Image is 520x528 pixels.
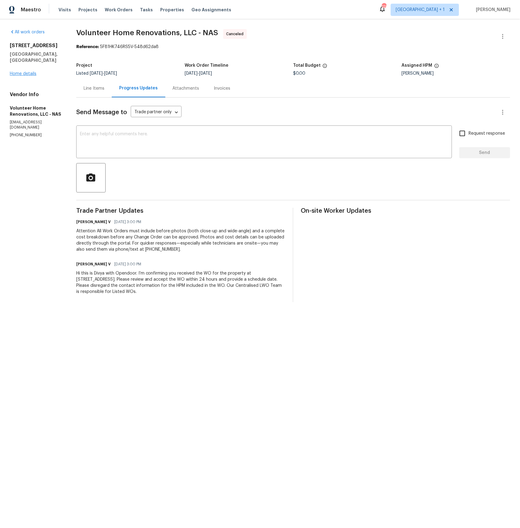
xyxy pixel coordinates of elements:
[160,7,184,13] span: Properties
[382,4,386,10] div: 128
[84,85,104,92] div: Line Items
[140,8,153,12] span: Tasks
[10,43,62,49] h2: [STREET_ADDRESS]
[131,107,182,118] div: Trade partner only
[10,92,62,98] h4: Vendor Info
[76,208,286,214] span: Trade Partner Updates
[402,63,432,68] h5: Assigned HPM
[434,63,439,71] span: The hpm assigned to this work order.
[76,63,92,68] h5: Project
[105,7,133,13] span: Work Orders
[199,71,212,76] span: [DATE]
[10,133,62,138] p: [PHONE_NUMBER]
[76,71,117,76] span: Listed
[21,7,41,13] span: Maestro
[90,71,103,76] span: [DATE]
[76,261,111,267] h6: [PERSON_NAME] V
[173,85,199,92] div: Attachments
[114,219,141,225] span: [DATE] 3:00 PM
[301,208,510,214] span: On-site Worker Updates
[78,7,97,13] span: Projects
[10,105,62,117] h5: Volunteer Home Renovations, LLC - NAS
[76,29,218,36] span: Volunteer Home Renovations, LLC - NAS
[10,30,45,34] a: All work orders
[76,45,99,49] b: Reference:
[76,228,286,253] div: Attention All Work Orders must include before-photos (both close-up and wide-angle) and a complet...
[396,7,445,13] span: [GEOGRAPHIC_DATA] + 1
[402,71,510,76] div: [PERSON_NAME]
[114,261,141,267] span: [DATE] 3:00 PM
[469,130,505,137] span: Request response
[76,219,111,225] h6: [PERSON_NAME] V
[76,270,286,295] div: Hi this is Divya with Opendoor. I’m confirming you received the WO for the property at [STREET_AD...
[293,71,305,76] span: $0.00
[322,63,327,71] span: The total cost of line items that have been proposed by Opendoor. This sum includes line items th...
[185,71,198,76] span: [DATE]
[185,71,212,76] span: -
[293,63,321,68] h5: Total Budget
[214,85,231,92] div: Invoices
[76,44,510,50] div: 5F81HK746RS5V-548d62da8
[10,51,62,63] h5: [GEOGRAPHIC_DATA], [GEOGRAPHIC_DATA]
[226,31,246,37] span: Canceled
[474,7,511,13] span: [PERSON_NAME]
[191,7,231,13] span: Geo Assignments
[10,72,36,76] a: Home details
[76,109,127,115] span: Send Message to
[58,7,71,13] span: Visits
[185,63,228,68] h5: Work Order Timeline
[119,85,158,91] div: Progress Updates
[10,120,62,130] p: [EMAIL_ADDRESS][DOMAIN_NAME]
[90,71,117,76] span: -
[104,71,117,76] span: [DATE]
